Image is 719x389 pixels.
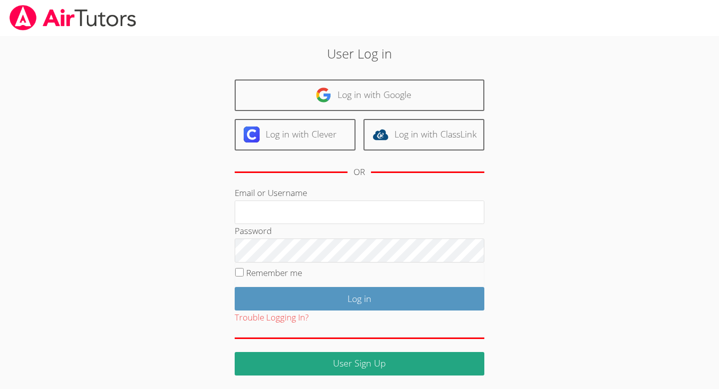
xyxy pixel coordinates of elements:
[235,352,484,375] a: User Sign Up
[354,165,365,179] div: OR
[363,119,484,150] a: Log in with ClassLink
[235,79,484,111] a: Log in with Google
[372,126,388,142] img: classlink-logo-d6bb404cc1216ec64c9a2012d9dc4662098be43eaf13dc465df04b49fa7ab582.svg
[235,310,309,325] button: Trouble Logging In?
[235,119,356,150] a: Log in with Clever
[244,126,260,142] img: clever-logo-6eab21bc6e7a338710f1a6ff85c0baf02591cd810cc4098c63d3a4b26e2feb20.svg
[316,87,332,103] img: google-logo-50288ca7cdecda66e5e0955fdab243c47b7ad437acaf1139b6f446037453330a.svg
[235,187,307,198] label: Email or Username
[246,267,302,278] label: Remember me
[165,44,554,63] h2: User Log in
[235,287,484,310] input: Log in
[235,225,272,236] label: Password
[8,5,137,30] img: airtutors_banner-c4298cdbf04f3fff15de1276eac7730deb9818008684d7c2e4769d2f7ddbe033.png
